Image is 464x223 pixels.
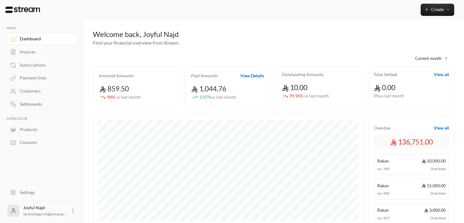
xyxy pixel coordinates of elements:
[289,93,329,99] span: 99.96 %
[6,98,77,110] a: Settlements
[430,166,446,172] span: One-time
[23,212,66,216] span: technology+v2@streamp...
[6,59,77,71] a: Subscriptions
[424,207,446,213] span: 3,000.00
[6,85,77,97] a: Customers
[6,123,77,135] a: Products
[430,191,446,196] span: One-time
[20,126,69,133] div: Products
[20,189,69,196] div: Settings
[240,73,264,79] button: View Details
[5,6,41,13] img: Logo
[191,73,218,79] h2: Paid Amounts
[304,93,329,98] span: vs last month
[6,137,77,148] a: Coupons
[6,33,77,45] a: Dashboard
[107,94,141,101] span: 98 %
[431,7,444,12] span: Create
[6,46,77,58] a: Invoices
[116,94,141,100] span: vs last month
[374,71,397,78] h2: Total Settled
[6,26,77,31] p: MAIN
[23,205,66,217] div: Joyful Najd
[211,94,236,100] span: vs last month
[422,158,446,164] span: 50,000.00
[282,83,307,92] span: 10.00
[6,116,77,121] p: CATALOGUE
[20,75,69,81] div: Payment links
[434,125,449,131] button: View all
[20,36,69,42] div: Dashboard
[421,4,454,16] button: Create
[377,215,390,221] span: no. 437
[200,94,236,101] span: 5.07 %
[6,186,77,198] a: Settings
[20,62,69,68] div: Subscriptions
[434,71,449,78] button: View all
[374,83,395,92] span: 0.00
[377,158,389,164] span: Rakan
[422,182,446,189] span: 15,000.00
[390,137,433,147] span: 136,751.00
[99,73,134,79] h2: Invoiced Amounts
[374,93,404,99] span: 0 % vs last month
[99,85,129,93] span: 859.50
[405,50,451,66] div: Current month
[282,71,324,78] h2: Outstanding Amounts
[6,72,77,84] a: Payment links
[20,101,69,107] div: Settlements
[93,29,454,39] div: Welcome back, Joyful Najd
[430,215,446,221] span: One-time
[191,85,226,93] span: 1,044.76
[377,207,389,213] span: Rakan
[374,125,390,131] span: Overdue
[93,40,179,46] span: Find your financial overview from Stream
[20,88,69,94] div: Customers
[20,139,69,145] div: Coupons
[20,49,69,55] div: Invoices
[377,191,390,196] span: no. 400
[377,182,389,189] span: Rakan
[377,166,390,172] span: no. 399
